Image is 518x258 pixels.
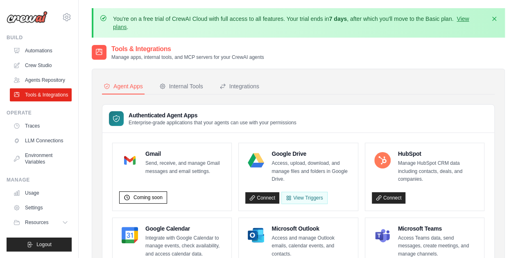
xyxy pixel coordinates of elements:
[10,119,72,132] a: Traces
[329,16,347,22] strong: 7 days
[145,159,225,175] p: Send, receive, and manage Gmail messages and email settings.
[372,192,406,204] a: Connect
[245,192,279,204] a: Connect
[7,177,72,183] div: Manage
[218,79,261,94] button: Integrations
[158,79,205,94] button: Internal Tools
[10,216,72,229] button: Resources
[10,201,72,214] a: Settings
[145,150,225,158] h4: Gmail
[10,186,72,200] a: Usage
[248,227,264,243] img: Microsoft Outlook Logo
[10,74,72,87] a: Agents Repository
[7,11,48,23] img: Logo
[10,88,72,101] a: Tools & Integrations
[102,79,145,94] button: Agent Apps
[111,54,264,61] p: Manage apps, internal tools, and MCP servers for your CrewAI agents
[219,82,259,90] div: Integrations
[398,159,477,184] p: Manage HubSpot CRM data including contacts, deals, and companies.
[122,227,138,243] img: Google Calendar Logo
[271,150,351,158] h4: Google Drive
[36,241,52,248] span: Logout
[133,194,163,201] span: Coming soon
[145,224,225,233] h4: Google Calendar
[122,152,138,168] img: Gmail Logo
[248,152,264,168] img: Google Drive Logo
[271,224,351,233] h4: Microsoft Outlook
[10,134,72,147] a: LLM Connections
[10,59,72,72] a: Crew Studio
[374,227,391,243] img: Microsoft Teams Logo
[104,82,143,90] div: Agent Apps
[10,44,72,57] a: Automations
[398,150,477,158] h4: HubSpot
[113,15,485,31] p: You're on a free trial of CrewAI Cloud with full access to all features. Your trial ends in , aft...
[159,82,203,90] div: Internal Tools
[7,34,72,41] div: Build
[374,152,391,168] img: HubSpot Logo
[398,224,477,233] h4: Microsoft Teams
[281,192,327,204] : View Triggers
[111,44,264,54] h2: Tools & Integrations
[25,219,48,226] span: Resources
[7,110,72,116] div: Operate
[10,149,72,168] a: Environment Variables
[129,111,296,119] h3: Authenticated Agent Apps
[7,238,72,251] button: Logout
[129,119,296,126] p: Enterprise-grade applications that your agents can use with your permissions
[271,159,351,184] p: Access, upload, download, and manage files and folders in Google Drive.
